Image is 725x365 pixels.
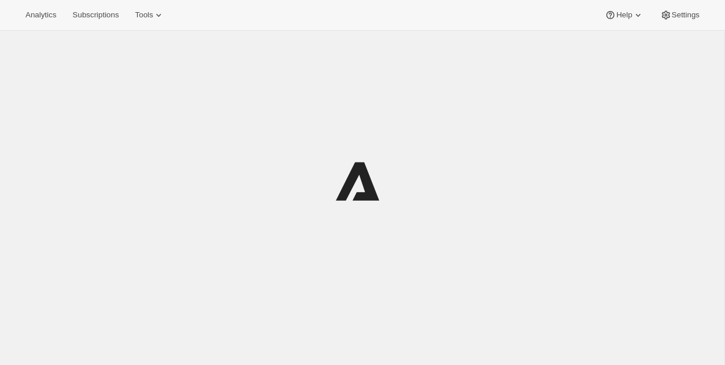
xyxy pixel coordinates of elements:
[135,10,153,20] span: Tools
[25,10,56,20] span: Analytics
[128,7,171,23] button: Tools
[19,7,63,23] button: Analytics
[72,10,119,20] span: Subscriptions
[598,7,650,23] button: Help
[616,10,632,20] span: Help
[672,10,700,20] span: Settings
[653,7,706,23] button: Settings
[65,7,126,23] button: Subscriptions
